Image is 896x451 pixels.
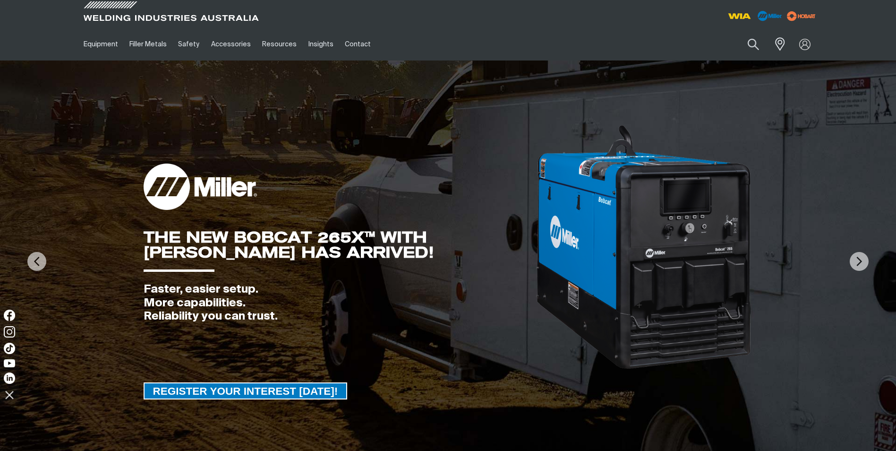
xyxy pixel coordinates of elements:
[4,326,15,338] img: Instagram
[256,28,302,61] a: Resources
[172,28,205,61] a: Safety
[4,373,15,384] img: LinkedIn
[4,310,15,321] img: Facebook
[784,9,819,23] img: miller
[725,33,769,55] input: Product name or item number...
[144,283,536,323] div: Faster, easier setup. More capabilities. Reliability you can trust.
[850,252,869,271] img: NextArrow
[78,28,124,61] a: Equipment
[27,252,46,271] img: PrevArrow
[205,28,256,61] a: Accessories
[4,359,15,367] img: YouTube
[339,28,376,61] a: Contact
[144,382,348,399] a: REGISTER YOUR INTEREST TODAY!
[144,230,536,260] div: THE NEW BOBCAT 265X™ WITH [PERSON_NAME] HAS ARRIVED!
[1,387,17,403] img: hide socials
[737,33,769,55] button: Search products
[302,28,339,61] a: Insights
[78,28,633,61] nav: Main
[124,28,172,61] a: Filler Metals
[4,343,15,354] img: TikTok
[145,382,347,399] span: REGISTER YOUR INTEREST [DATE]!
